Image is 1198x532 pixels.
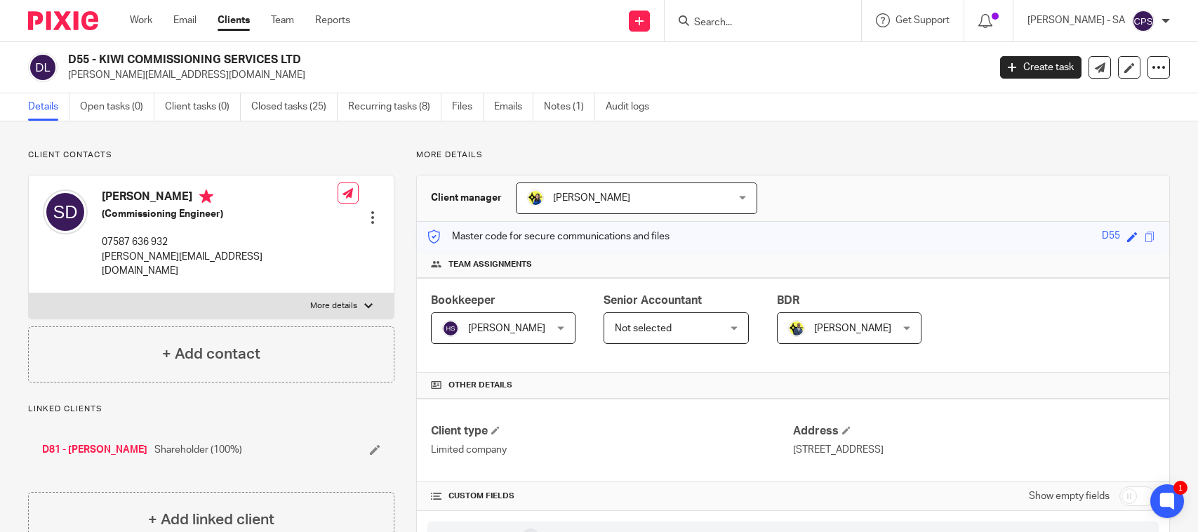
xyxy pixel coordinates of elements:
[431,443,793,457] p: Limited company
[494,93,533,121] a: Emails
[431,491,793,502] h4: CUSTOM FIELDS
[427,230,670,244] p: Master code for secure communications and files
[1102,229,1120,245] div: D55
[315,13,350,27] a: Reports
[310,300,357,312] p: More details
[154,443,242,457] span: Shareholder (100%)
[777,295,799,306] span: BDR
[693,17,819,29] input: Search
[148,509,274,531] h4: + Add linked client
[1029,489,1110,503] label: Show empty fields
[28,11,98,30] img: Pixie
[80,93,154,121] a: Open tasks (0)
[102,207,338,221] h5: (Commissioning Engineer)
[553,193,630,203] span: [PERSON_NAME]
[448,380,512,391] span: Other details
[102,189,338,207] h4: [PERSON_NAME]
[42,443,147,457] a: D81 - [PERSON_NAME]
[1000,56,1081,79] a: Create task
[199,189,213,204] i: Primary
[431,424,793,439] h4: Client type
[442,320,459,337] img: svg%3E
[28,404,394,415] p: Linked clients
[615,324,672,333] span: Not selected
[165,93,241,121] a: Client tasks (0)
[606,93,660,121] a: Audit logs
[102,250,338,279] p: [PERSON_NAME][EMAIL_ADDRESS][DOMAIN_NAME]
[468,324,545,333] span: [PERSON_NAME]
[43,189,88,234] img: svg%3E
[271,13,294,27] a: Team
[544,93,595,121] a: Notes (1)
[431,191,502,205] h3: Client manager
[102,235,338,249] p: 07587 636 932
[28,93,69,121] a: Details
[173,13,197,27] a: Email
[793,424,1155,439] h4: Address
[1173,481,1187,495] div: 1
[788,320,805,337] img: Dennis-Starbridge.jpg
[527,189,544,206] img: Bobo-Starbridge%201.jpg
[68,68,979,82] p: [PERSON_NAME][EMAIL_ADDRESS][DOMAIN_NAME]
[896,15,950,25] span: Get Support
[416,149,1170,161] p: More details
[218,13,250,27] a: Clients
[814,324,891,333] span: [PERSON_NAME]
[604,295,702,306] span: Senior Accountant
[28,53,58,82] img: svg%3E
[251,93,338,121] a: Closed tasks (25)
[431,295,495,306] span: Bookkeeper
[28,149,394,161] p: Client contacts
[1132,10,1154,32] img: svg%3E
[162,343,260,365] h4: + Add contact
[68,53,797,67] h2: D55 - KIWI COMMISSIONING SERVICES LTD
[1027,13,1125,27] p: [PERSON_NAME] - SA
[448,259,532,270] span: Team assignments
[348,93,441,121] a: Recurring tasks (8)
[452,93,484,121] a: Files
[130,13,152,27] a: Work
[793,443,1155,457] p: [STREET_ADDRESS]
